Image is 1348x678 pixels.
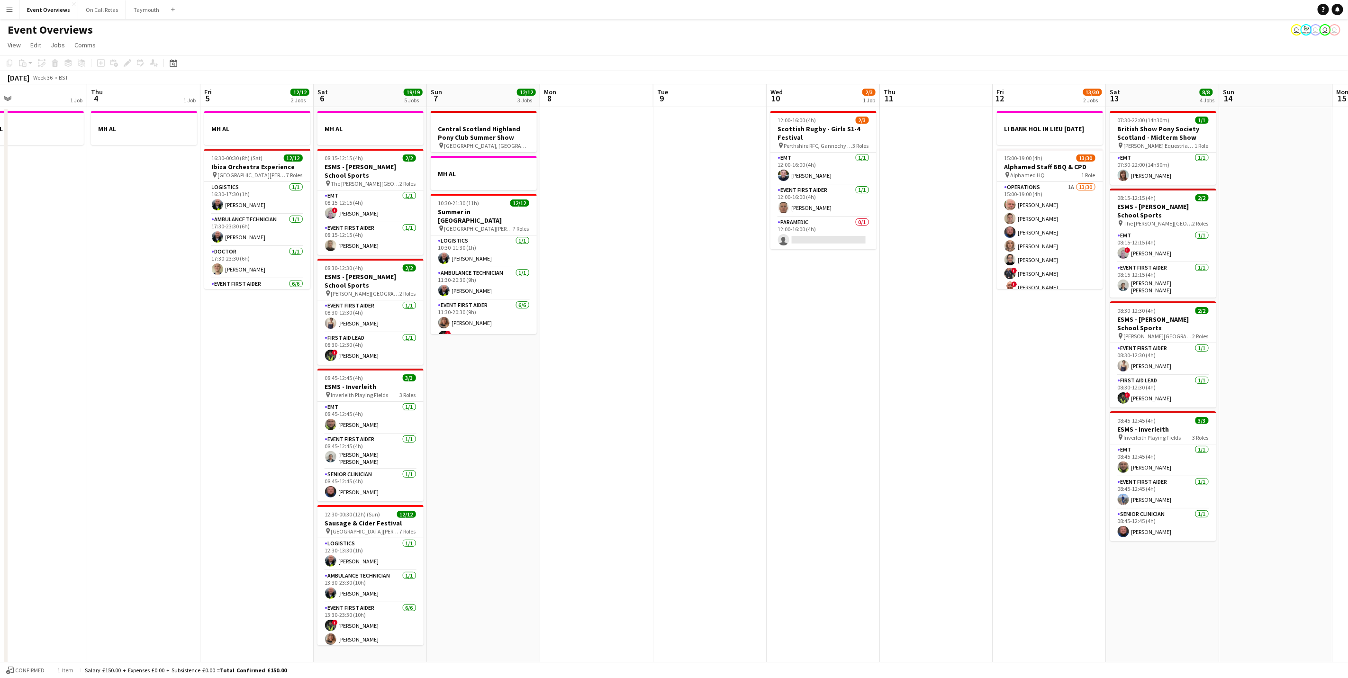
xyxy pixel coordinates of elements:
[27,39,45,51] a: Edit
[220,667,287,674] span: Total Confirmed £150.00
[8,73,29,82] div: [DATE]
[71,39,100,51] a: Comms
[1329,24,1340,36] app-user-avatar: Operations Team
[5,665,46,676] button: Confirmed
[8,23,93,37] h1: Event Overviews
[4,39,25,51] a: View
[1301,24,1312,36] app-user-avatar: Operations Manager
[19,0,78,19] button: Event Overviews
[74,41,96,49] span: Comms
[85,667,287,674] div: Salary £150.00 + Expenses £0.00 + Subsistence £0.00 =
[1310,24,1321,36] app-user-avatar: Operations Team
[47,39,69,51] a: Jobs
[78,0,126,19] button: On Call Rotas
[54,667,77,674] span: 1 item
[59,74,68,81] div: BST
[51,41,65,49] span: Jobs
[1320,24,1331,36] app-user-avatar: Operations Team
[1291,24,1303,36] app-user-avatar: Operations Team
[30,41,41,49] span: Edit
[126,0,167,19] button: Taymouth
[15,667,45,674] span: Confirmed
[8,41,21,49] span: View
